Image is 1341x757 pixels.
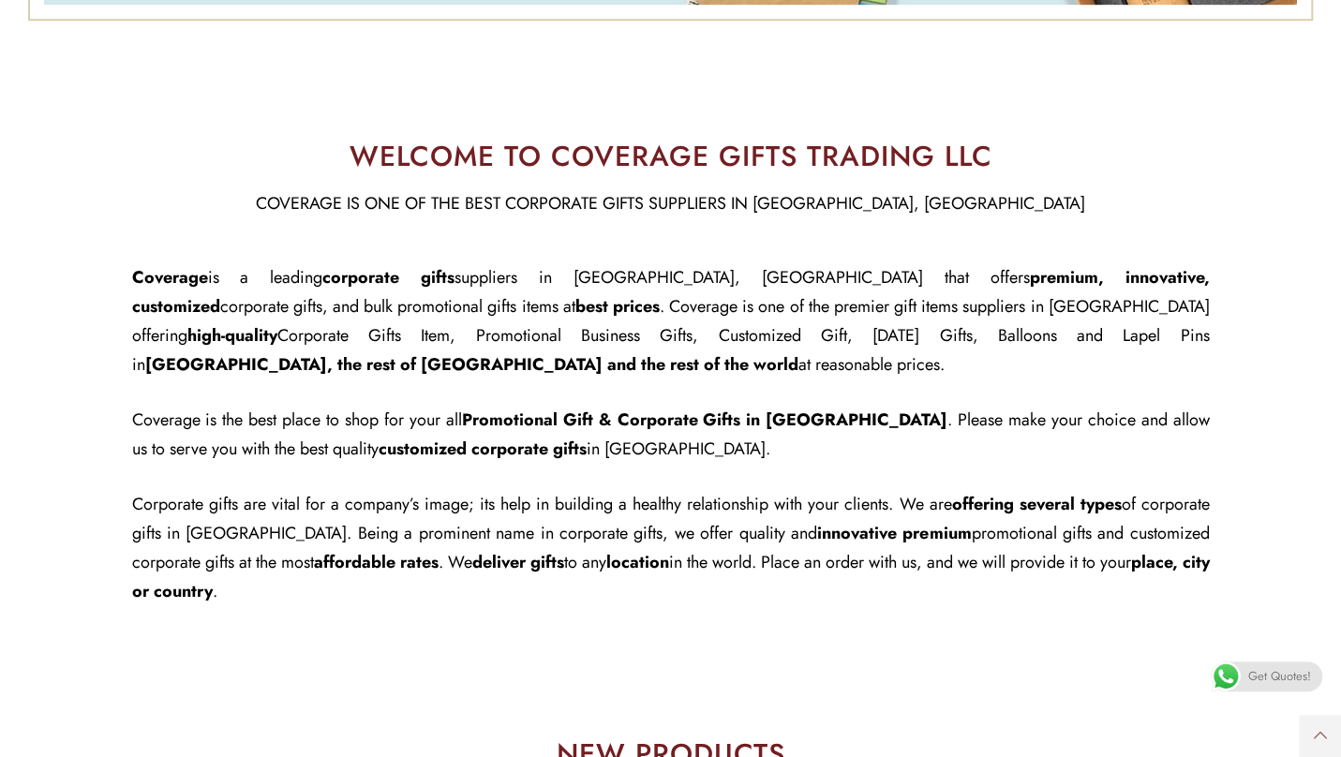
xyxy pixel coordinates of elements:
span: affordable rates [314,550,439,574]
span: corporate gifts [322,265,454,289]
span: promotional gifts and customized corporate gifts at the most [132,521,1210,574]
span: deliver gifts [472,550,564,574]
span: . Please make your choice and allow us to serve you with the best quality [132,408,1210,461]
span: best prices [575,294,660,319]
span: offering several types [951,492,1121,516]
p: COVERAGE IS ONE OF THE BEST CORPORATE GIFTS SUPPLIERS IN [GEOGRAPHIC_DATA], [GEOGRAPHIC_DATA] [132,189,1210,218]
span: [GEOGRAPHIC_DATA], the rest of [GEOGRAPHIC_DATA] and the rest of the world [145,352,798,377]
span: high-quality [187,323,277,348]
span: innovative premium [817,521,971,545]
span: corporate gifts, and bulk promotional gifts items at [220,294,575,319]
span: . Coverage is one of the premier gift items suppliers in [GEOGRAPHIC_DATA] offering [132,294,1210,348]
span: place, city or country [132,550,1210,603]
span: to any [564,550,606,574]
span: Promotional Gift & Corporate Gifts in [GEOGRAPHIC_DATA] [462,408,947,432]
span: Corporate Gifts Item, Promotional Business Gifts, Customized Gift, [DATE] Gifts, Balloons and Lap... [132,323,1210,377]
span: at reasonable prices. [798,352,945,377]
span: Coverage is the best place to shop for your all [132,408,462,432]
span: location [606,550,669,574]
span: Get Quotes! [1248,661,1311,691]
span: customized corporate gifts [379,437,587,461]
span: in [GEOGRAPHIC_DATA]. [587,437,770,461]
span: in the world. Place an order with us, and we will provide it to your [669,550,1131,574]
span: . [213,579,217,603]
span: Corporate gifts are vital for a company’s image; its help in building a healthy relationship with... [132,492,952,516]
span: of corporate gifts in [GEOGRAPHIC_DATA]. Being a prominent name in corporate gifts, we offer qual... [132,492,1210,545]
span: . We [439,550,472,574]
h2: WELCOME TO COVERAGE GIFTS TRADING LLC​ [132,142,1210,171]
strong: Coverage [132,265,208,289]
span: is a leading [208,265,323,289]
span: suppliers in [GEOGRAPHIC_DATA], [GEOGRAPHIC_DATA] that offers [454,265,1029,289]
